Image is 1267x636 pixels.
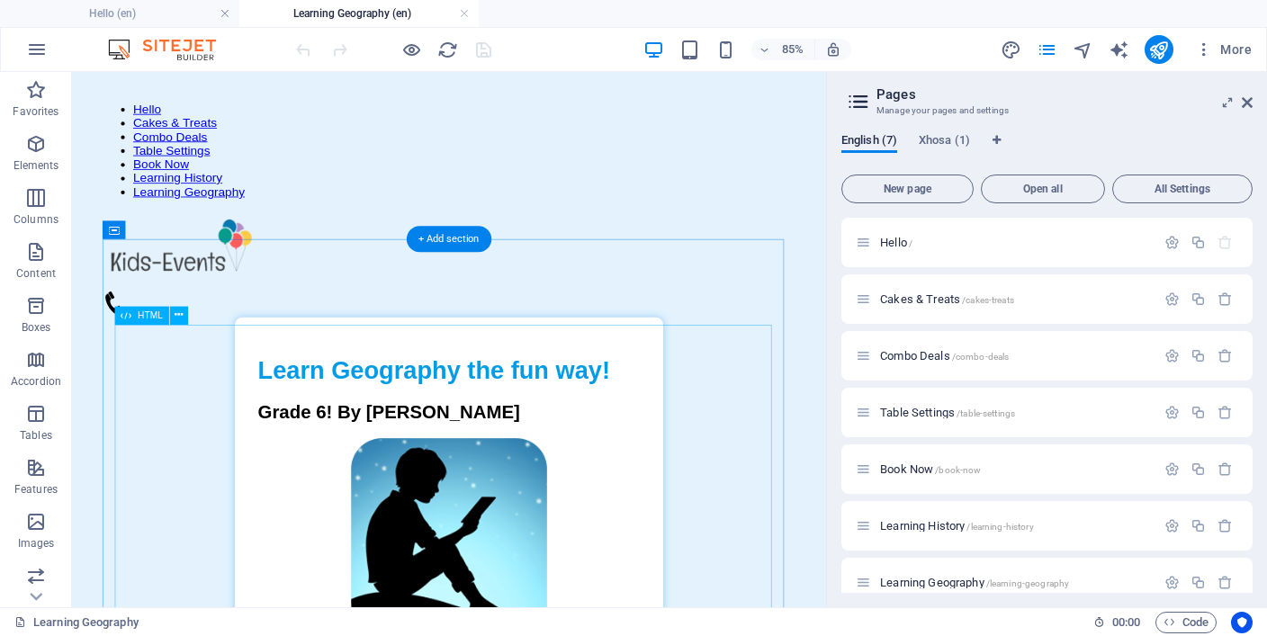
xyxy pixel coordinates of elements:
[880,349,1009,363] span: Click to open page
[1164,518,1180,533] div: Settings
[1148,40,1169,60] i: Publish
[1191,518,1206,533] div: Duplicate
[11,374,61,389] p: Accordion
[1164,291,1180,307] div: Settings
[1120,184,1245,194] span: All Settings
[18,536,55,551] p: Images
[876,86,1253,103] h2: Pages
[875,463,1155,475] div: Book Now/book-now
[239,4,479,23] h4: Learning Geography (en)
[880,519,1034,533] span: Learning History
[1218,291,1233,307] div: Remove
[1112,612,1140,633] span: 00 00
[1001,40,1021,60] i: Design (Ctrl+Alt+Y)
[14,612,139,633] a: Click to cancel selection. Double-click to open Pages
[1145,35,1173,64] button: publish
[1188,35,1259,64] button: More
[841,133,1253,167] div: Language Tabs
[989,184,1097,194] span: Open all
[22,320,51,335] p: Boxes
[875,577,1155,588] div: Learning Geography/learning-geography
[1093,612,1141,633] h6: Session time
[966,522,1033,532] span: /learning-history
[1164,235,1180,250] div: Settings
[13,212,58,227] p: Columns
[957,408,1015,418] span: /table-settings
[880,236,912,249] span: Click to open page
[1125,615,1128,629] span: :
[880,292,1014,306] span: Click to open page
[841,130,897,155] span: English (7)
[437,40,458,60] i: Reload page
[1164,461,1180,477] div: Settings
[1191,291,1206,307] div: Duplicate
[1218,461,1233,477] div: Remove
[1109,40,1129,60] i: AI Writer
[14,482,58,497] p: Features
[909,238,912,248] span: /
[986,578,1070,588] span: /learning-geography
[919,130,970,155] span: Xhosa (1)
[1164,348,1180,363] div: Settings
[436,39,458,60] button: reload
[1112,175,1253,203] button: All Settings
[935,465,981,475] span: /book-now
[1109,39,1130,60] button: text_generator
[962,295,1014,305] span: /cakes-treats
[138,310,163,319] span: HTML
[1037,39,1058,60] button: pages
[849,184,966,194] span: New page
[1195,40,1252,58] span: More
[1155,612,1217,633] button: Code
[400,39,422,60] button: Click here to leave preview mode and continue editing
[1218,235,1233,250] div: The startpage cannot be deleted
[875,293,1155,305] div: Cakes & Treats/cakes-treats
[876,103,1217,119] h3: Manage your pages and settings
[1191,348,1206,363] div: Duplicate
[1191,575,1206,590] div: Duplicate
[751,39,815,60] button: 85%
[880,462,981,476] span: Book Now
[1073,39,1094,60] button: navigator
[1164,612,1209,633] span: Code
[880,406,1015,419] span: Click to open page
[1037,40,1057,60] i: Pages (Ctrl+Alt+S)
[13,158,59,173] p: Elements
[825,41,841,58] i: On resize automatically adjust zoom level to fit chosen device.
[1164,575,1180,590] div: Settings
[1231,612,1253,633] button: Usercentrics
[1218,575,1233,590] div: Remove
[1191,405,1206,420] div: Duplicate
[841,175,974,203] button: New page
[1218,348,1233,363] div: Remove
[1073,40,1093,60] i: Navigator
[1191,461,1206,477] div: Duplicate
[952,352,1010,362] span: /combo-deals
[407,226,491,252] div: + Add section
[13,104,58,119] p: Favorites
[1164,405,1180,420] div: Settings
[981,175,1105,203] button: Open all
[1191,235,1206,250] div: Duplicate
[103,39,238,60] img: Editor Logo
[875,520,1155,532] div: Learning History/learning-history
[1218,518,1233,533] div: Remove
[880,576,1069,589] span: Learning Geography
[1001,39,1022,60] button: design
[16,266,56,281] p: Content
[875,407,1155,418] div: Table Settings/table-settings
[20,428,52,443] p: Tables
[1218,405,1233,420] div: Remove
[875,237,1155,248] div: Hello/
[875,350,1155,362] div: Combo Deals/combo-deals
[778,39,807,60] h6: 85%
